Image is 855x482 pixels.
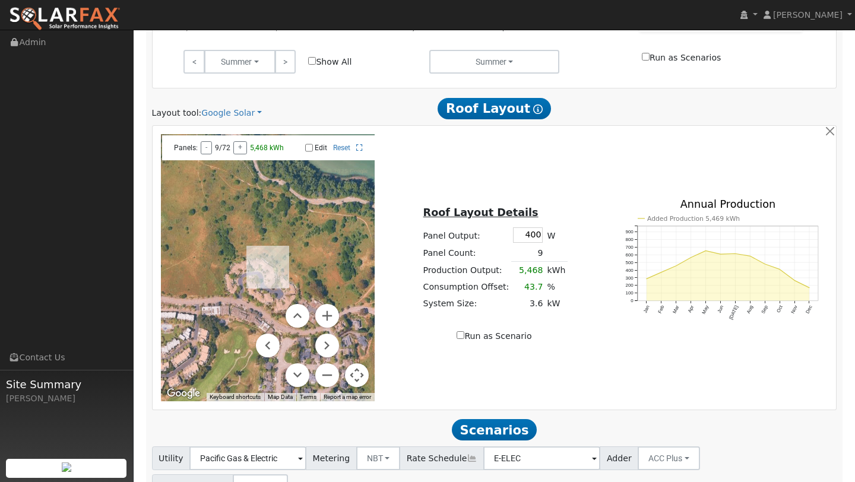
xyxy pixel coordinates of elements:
text: 200 [625,283,634,288]
text: 100 [625,291,634,296]
button: - [201,141,212,154]
text: 0 [631,298,634,303]
text: Aug [746,305,754,315]
span: Utility [152,446,191,470]
label: Run as Scenarios [642,52,721,64]
text: Added Production 5,469 kWh [647,215,740,223]
span: Panels: [174,144,198,152]
u: Roof Layout Details [423,207,539,218]
td: 43.7 [511,278,545,295]
input: Run as Scenario [457,331,464,339]
text: 700 [625,245,634,250]
span: 9/72 [215,144,230,152]
input: Show All [308,57,316,65]
span: Metering [306,446,357,470]
text: Feb [657,305,666,315]
a: > [275,50,296,74]
a: Report a map error [324,394,371,400]
input: Select a Utility [189,446,306,470]
button: Map camera controls [345,363,369,387]
span: Layout tool: [152,108,202,118]
button: NBT [356,446,401,470]
td: System Size: [421,296,511,312]
text: Sep [761,305,769,315]
text: 600 [625,252,634,258]
img: retrieve [62,462,71,472]
span: [PERSON_NAME] [773,10,843,20]
td: Panel Output: [421,226,511,245]
text: [DATE] [729,305,740,321]
span: Adder [600,446,638,470]
a: Reset [333,144,350,152]
span: Roof Layout [438,98,551,119]
text: Nov [790,305,799,315]
button: Summer [204,50,275,74]
text: Jan [642,305,651,314]
text: Jun [717,305,725,314]
circle: onclick="" [675,265,677,267]
button: + [233,141,247,154]
span: 5,468 kWh [250,144,284,152]
a: < [183,50,204,74]
td: 3.6 [511,296,545,312]
text: Oct [776,305,784,314]
circle: onclick="" [660,271,662,273]
text: Apr [687,305,695,313]
img: Google [164,386,203,401]
button: Move up [286,304,309,328]
label: Edit [315,144,327,152]
td: 9 [511,245,545,262]
button: Map Data [268,393,293,401]
button: Zoom out [315,363,339,387]
circle: onclick="" [764,263,766,265]
span: Scenarios [452,419,537,440]
circle: onclick="" [779,268,781,270]
text: Mar [672,305,680,315]
a: Terms (opens in new tab) [300,394,316,400]
img: SolarFax [9,7,121,31]
button: Zoom in [315,304,339,328]
text: 500 [625,260,634,265]
button: ACC Plus [638,446,700,470]
text: 800 [625,237,634,242]
button: Move down [286,363,309,387]
span: Rate Schedule [400,446,484,470]
td: Consumption Offset: [421,278,511,295]
text: 400 [625,268,634,273]
circle: onclick="" [705,250,707,252]
td: % [545,278,568,295]
text: May [701,305,710,315]
input: Run as Scenarios [642,53,650,61]
text: 900 [625,229,634,234]
circle: onclick="" [809,287,810,288]
text: Dec [805,305,813,315]
td: 5,468 [511,262,545,279]
button: Summer [429,50,559,74]
text: 300 [625,275,634,281]
td: Panel Count: [421,245,511,262]
text: Annual Production [680,198,776,210]
button: Move left [256,334,280,357]
circle: onclick="" [794,280,796,281]
circle: onclick="" [720,253,721,255]
circle: onclick="" [749,255,751,257]
a: Full Screen [356,144,363,152]
td: Production Output: [421,262,511,279]
td: kWh [545,262,568,279]
input: Select a Rate Schedule [483,446,600,470]
div: [PERSON_NAME] [6,392,127,405]
a: Google Solar [201,107,262,119]
i: Show Help [533,104,543,114]
circle: onclick="" [690,256,692,258]
label: Show All [308,56,351,68]
circle: onclick="" [645,278,647,280]
span: Site Summary [6,376,127,392]
button: Keyboard shortcuts [210,393,261,401]
td: kW [545,296,568,312]
button: Move right [315,334,339,357]
circle: onclick="" [734,253,736,255]
a: Open this area in Google Maps (opens a new window) [164,386,203,401]
td: W [545,226,568,245]
label: Run as Scenario [457,330,531,343]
